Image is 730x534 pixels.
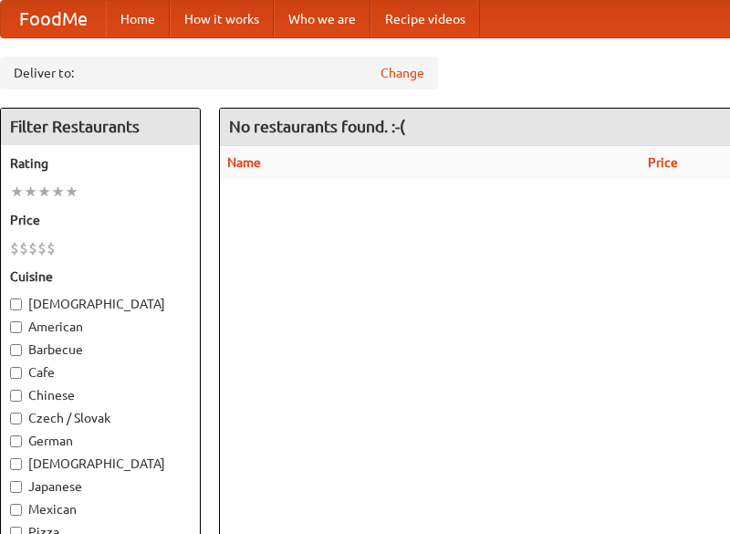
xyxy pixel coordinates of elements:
[10,458,22,470] input: [DEMOGRAPHIC_DATA]
[10,435,22,447] input: German
[10,363,191,382] label: Cafe
[10,344,22,356] input: Barbecue
[51,182,65,202] li: ★
[19,238,28,258] li: $
[10,477,191,496] label: Japanese
[10,481,22,493] input: Japanese
[10,409,191,427] label: Czech / Slovak
[10,340,191,359] label: Barbecue
[10,455,191,473] label: [DEMOGRAPHIC_DATA]
[10,367,22,379] input: Cafe
[10,386,191,404] label: Chinese
[10,504,22,516] input: Mexican
[10,500,191,518] label: Mexican
[370,1,480,37] a: Recipe videos
[10,321,22,333] input: American
[37,182,51,202] li: ★
[10,390,22,402] input: Chinese
[24,182,37,202] li: ★
[229,118,405,135] ng-pluralize: No restaurants found. :-(
[10,238,19,258] li: $
[47,238,56,258] li: $
[10,432,191,450] label: German
[10,413,22,424] input: Czech / Slovak
[10,267,191,286] h5: Cuisine
[1,109,200,145] h4: Filter Restaurants
[274,1,370,37] a: Who we are
[37,238,47,258] li: $
[10,298,22,310] input: [DEMOGRAPHIC_DATA]
[648,155,678,170] a: Price
[227,155,261,170] a: Name
[10,182,24,202] li: ★
[28,238,37,258] li: $
[381,64,424,82] a: Change
[10,295,191,313] label: [DEMOGRAPHIC_DATA]
[10,154,191,173] h5: Rating
[170,1,274,37] a: How it works
[10,318,191,336] label: American
[10,211,191,229] h5: Price
[1,1,106,37] a: FoodMe
[106,1,170,37] a: Home
[65,182,78,202] li: ★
